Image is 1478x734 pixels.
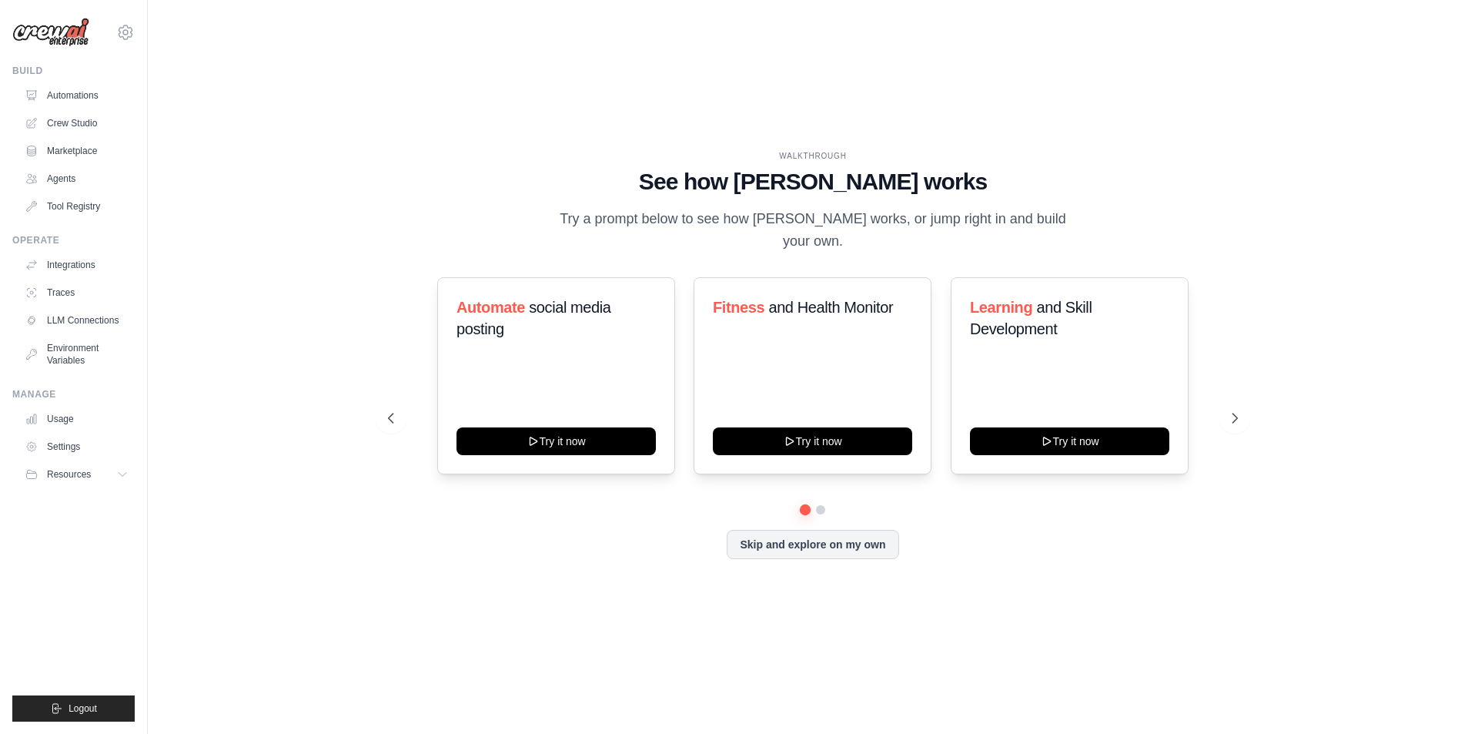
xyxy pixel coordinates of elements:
a: Settings [18,434,135,459]
button: Try it now [970,427,1169,455]
a: Crew Studio [18,111,135,136]
a: Usage [18,407,135,431]
span: Resources [47,468,91,481]
span: Logout [69,702,97,715]
div: WALKTHROUGH [388,150,1238,162]
a: Tool Registry [18,194,135,219]
span: Fitness [713,299,764,316]
a: Automations [18,83,135,108]
span: Automate [456,299,525,316]
span: and Health Monitor [769,299,894,316]
span: Learning [970,299,1032,316]
div: Operate [12,234,135,246]
span: and Skill Development [970,299,1092,337]
a: Marketplace [18,139,135,163]
a: Agents [18,166,135,191]
button: Try it now [456,427,656,455]
button: Logout [12,695,135,722]
button: Resources [18,462,135,487]
div: Manage [12,388,135,401]
img: Logo [12,18,89,47]
button: Skip and explore on my own [727,530,898,559]
a: Environment Variables [18,336,135,373]
a: LLM Connections [18,308,135,333]
p: Try a prompt below to see how [PERSON_NAME] works, or jump right in and build your own. [554,208,1072,253]
a: Integrations [18,253,135,277]
span: social media posting [456,299,611,337]
a: Traces [18,280,135,305]
button: Try it now [713,427,912,455]
h1: See how [PERSON_NAME] works [388,168,1238,196]
div: Build [12,65,135,77]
